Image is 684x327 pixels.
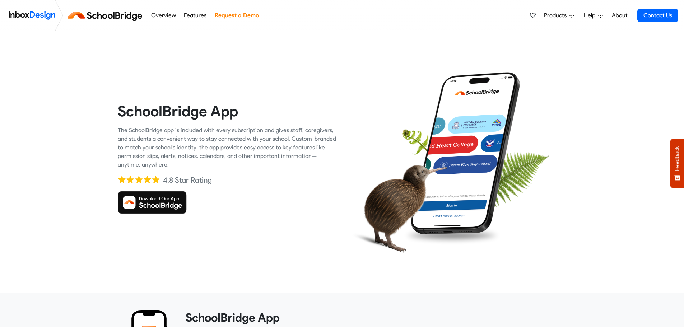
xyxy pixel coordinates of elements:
a: About [610,8,629,23]
button: Feedback - Show survey [670,139,684,188]
heading: SchoolBridge App [186,310,561,325]
img: schoolbridge logo [66,7,147,24]
span: Help [584,11,598,20]
img: shadow.png [403,225,502,246]
div: The SchoolBridge app is included with every subscription and gives staff, caregivers, and student... [118,126,337,169]
img: phone.png [410,72,520,234]
img: Download SchoolBridge App [118,191,187,214]
a: Overview [149,8,178,23]
div: 4.8 Star Rating [163,175,212,186]
span: Feedback [674,146,680,171]
a: Products [541,8,577,23]
heading: SchoolBridge App [118,102,337,120]
img: kiwi_bird.png [347,145,447,262]
a: Help [581,8,606,23]
a: Contact Us [637,9,678,22]
span: Products [544,11,569,20]
a: Request a Demo [213,8,261,23]
a: Features [182,8,209,23]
